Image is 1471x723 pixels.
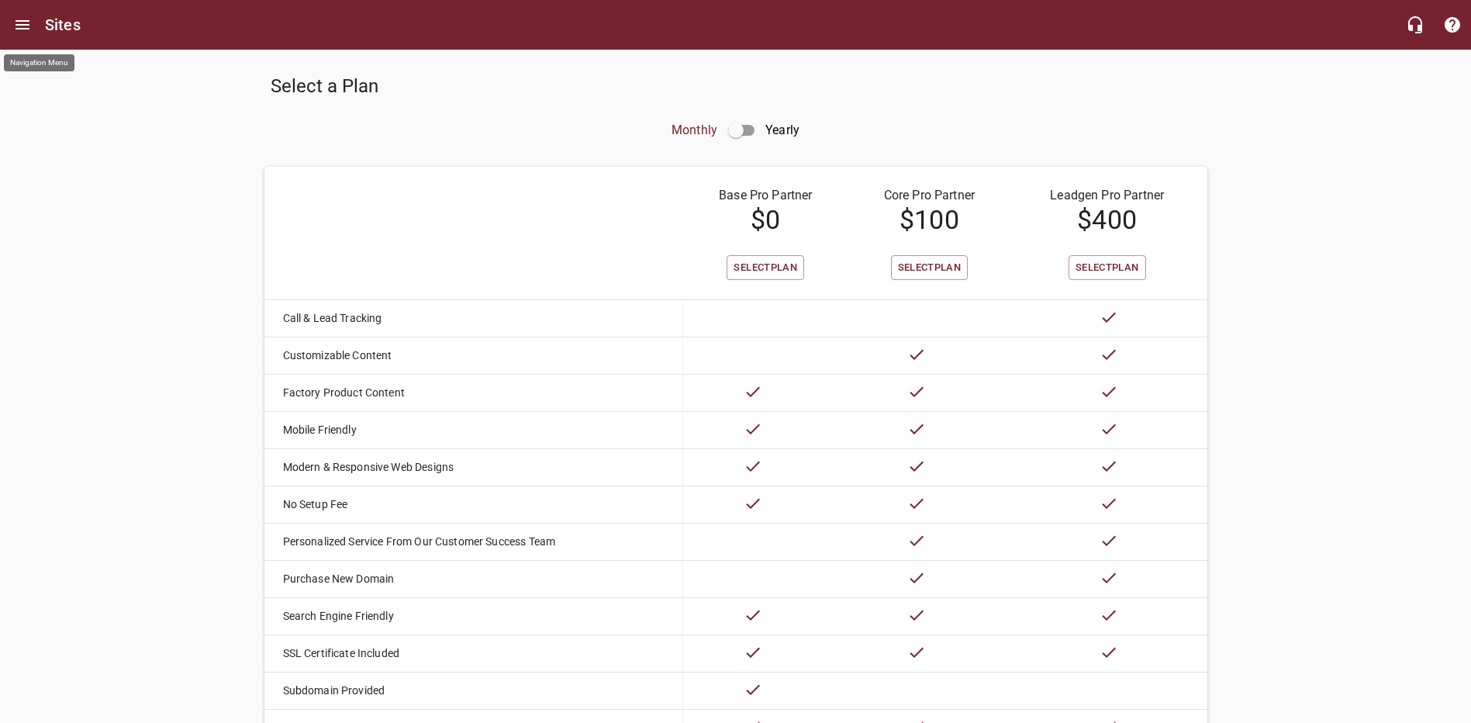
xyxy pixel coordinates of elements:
p: Factory Product Content [283,385,651,401]
button: Live Chat [1397,6,1434,43]
p: Personalized Service From Our Customer Success Team [283,534,651,550]
p: Purchase New Domain [283,571,651,587]
p: Customizable Content [283,348,651,364]
h4: $ 400 [1026,205,1189,236]
p: No Setup Fee [283,496,651,513]
p: Leadgen Pro Partner [1026,186,1189,205]
h5: Select a Plan [271,74,730,99]
h6: Sites [45,12,81,37]
p: Search Engine Friendly [283,608,651,624]
p: Modern & Responsive Web Designs [283,459,651,476]
p: Monthly [672,112,717,149]
button: SelectPlan [891,255,969,281]
button: SelectPlan [1069,255,1146,281]
p: Base Pro Partner [699,186,833,205]
button: SelectPlan [727,255,804,281]
h4: $ 100 [864,205,995,236]
p: Mobile Friendly [283,422,651,438]
span: Select Plan [898,259,962,277]
p: Yearly [765,112,799,149]
h4: $ 0 [699,205,833,236]
button: Open drawer [4,6,41,43]
span: Select Plan [1076,259,1139,277]
p: Call & Lead Tracking [283,310,651,327]
p: SSL Certificate Included [283,645,651,662]
p: Subdomain Provided [283,683,651,699]
button: Support Portal [1434,6,1471,43]
span: Select Plan [734,259,797,277]
p: Core Pro Partner [864,186,995,205]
